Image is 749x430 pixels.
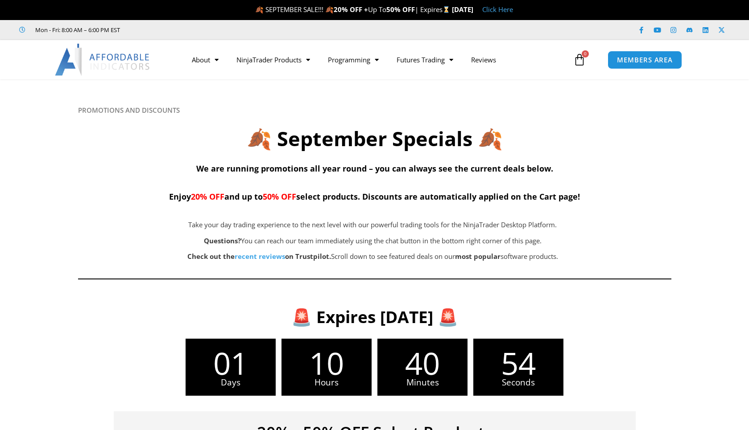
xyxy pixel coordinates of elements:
[191,191,224,202] span: 20% OFF
[377,348,468,378] span: 40
[334,5,368,14] strong: 20% OFF +
[281,378,372,387] span: Hours
[560,47,599,73] a: 0
[33,25,120,35] span: Mon - Fri: 8:00 AM – 6:00 PM EST
[123,235,623,247] p: You can reach our team immediately using the chat button in the bottom right corner of this page.
[255,5,452,14] span: 🍂 SEPTEMBER SALE!!! 🍂 Up To | Expires
[188,220,557,229] span: Take your day trading experience to the next level with our powerful trading tools for the NinjaT...
[183,49,571,70] nav: Menu
[186,348,276,378] span: 01
[228,49,319,70] a: NinjaTrader Products
[78,126,671,152] h2: 🍂 September Specials 🍂
[235,252,285,261] a: recent reviews
[473,378,563,387] span: Seconds
[319,49,388,70] a: Programming
[482,5,513,14] a: Click Here
[204,236,241,245] strong: Questions?
[186,378,276,387] span: Days
[377,378,468,387] span: Minutes
[386,5,415,14] strong: 50% OFF
[281,348,372,378] span: 10
[582,50,589,57] span: 0
[196,163,553,174] span: We are running promotions all year round – you can always see the current deals below.
[617,57,673,63] span: MEMBERS AREA
[473,348,563,378] span: 54
[263,191,296,202] span: 50% OFF
[123,250,623,263] p: Scroll down to see featured deals on our software products.
[443,6,450,13] img: ⌛
[608,51,682,69] a: MEMBERS AREA
[462,49,505,70] a: Reviews
[452,5,473,14] strong: [DATE]
[169,191,580,202] span: Enjoy and up to select products. Discounts are automatically applied on the Cart page!
[187,252,331,261] strong: Check out the on Trustpilot.
[455,252,501,261] b: most popular
[183,49,228,70] a: About
[388,49,462,70] a: Futures Trading
[78,106,671,115] h6: PROMOTIONS AND DISCOUNTS
[92,306,657,328] h3: 🚨 Expires [DATE] 🚨
[132,25,266,34] iframe: Customer reviews powered by Trustpilot
[55,44,151,76] img: LogoAI | Affordable Indicators – NinjaTrader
